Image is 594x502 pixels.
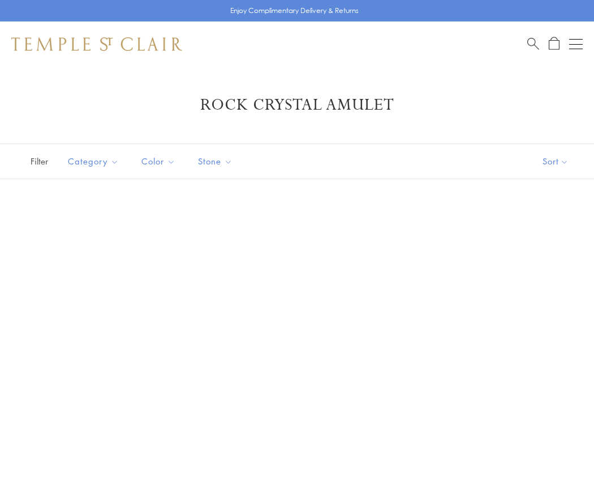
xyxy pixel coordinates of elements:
[192,154,241,168] span: Stone
[62,154,127,168] span: Category
[59,149,127,174] button: Category
[517,144,594,179] button: Show sort by
[133,149,184,174] button: Color
[28,95,566,115] h1: Rock Crystal Amulet
[569,37,583,51] button: Open navigation
[190,149,241,174] button: Stone
[11,37,182,51] img: Temple St. Clair
[527,37,539,51] a: Search
[136,154,184,168] span: Color
[230,5,359,16] p: Enjoy Complimentary Delivery & Returns
[549,37,559,51] a: Open Shopping Bag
